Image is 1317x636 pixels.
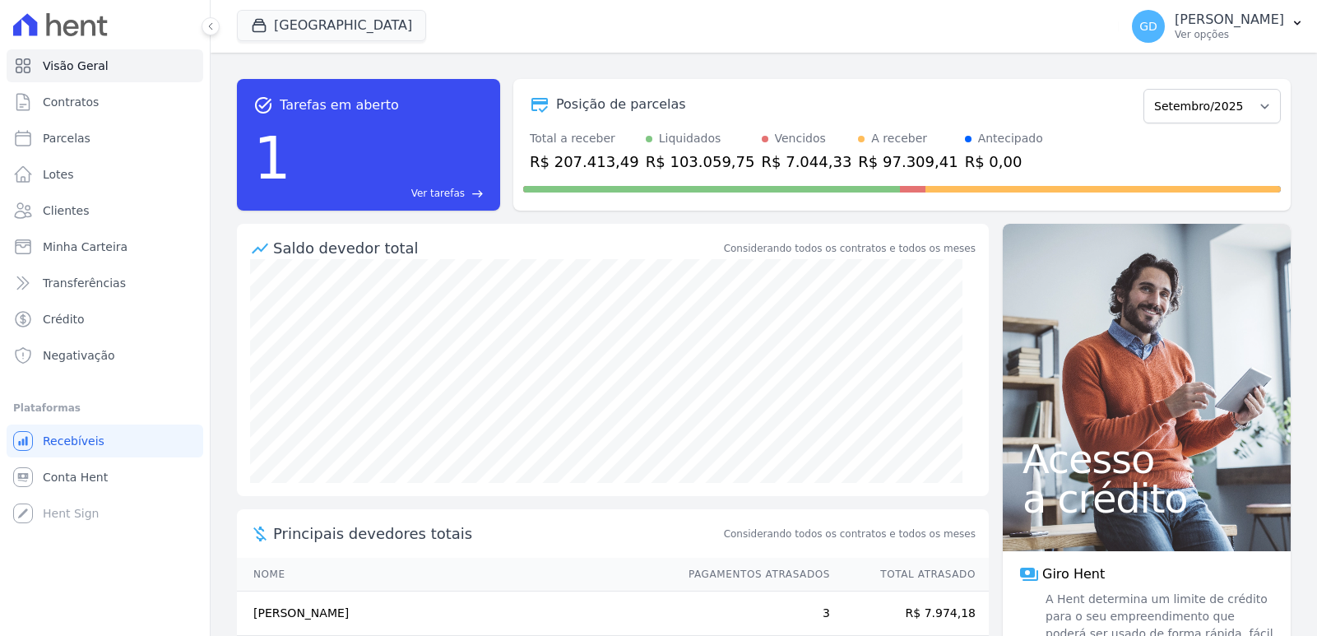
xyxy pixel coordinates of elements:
[1175,12,1284,28] p: [PERSON_NAME]
[1175,28,1284,41] p: Ver opções
[43,58,109,74] span: Visão Geral
[775,130,826,147] div: Vencidos
[724,527,976,541] span: Considerando todos os contratos e todos os meses
[7,230,203,263] a: Minha Carteira
[43,130,90,146] span: Parcelas
[237,10,426,41] button: [GEOGRAPHIC_DATA]
[43,166,74,183] span: Lotes
[7,425,203,457] a: Recebíveis
[43,202,89,219] span: Clientes
[831,558,989,592] th: Total Atrasado
[724,241,976,256] div: Considerando todos os contratos e todos os meses
[237,592,673,636] td: [PERSON_NAME]
[7,194,203,227] a: Clientes
[43,433,104,449] span: Recebíveis
[530,151,639,173] div: R$ 207.413,49
[7,122,203,155] a: Parcelas
[1023,479,1271,518] span: a crédito
[43,347,115,364] span: Negativação
[673,592,831,636] td: 3
[978,130,1043,147] div: Antecipado
[858,151,958,173] div: R$ 97.309,41
[253,115,291,201] div: 1
[253,95,273,115] span: task_alt
[7,339,203,372] a: Negativação
[7,303,203,336] a: Crédito
[871,130,927,147] div: A receber
[298,186,484,201] a: Ver tarefas east
[273,237,721,259] div: Saldo devedor total
[646,151,755,173] div: R$ 103.059,75
[673,558,831,592] th: Pagamentos Atrasados
[411,186,465,201] span: Ver tarefas
[7,461,203,494] a: Conta Hent
[1042,564,1105,584] span: Giro Hent
[43,311,85,327] span: Crédito
[273,522,721,545] span: Principais devedores totais
[1119,3,1317,49] button: GD [PERSON_NAME] Ver opções
[43,275,126,291] span: Transferências
[1023,439,1271,479] span: Acesso
[43,94,99,110] span: Contratos
[43,469,108,485] span: Conta Hent
[471,188,484,200] span: east
[831,592,989,636] td: R$ 7.974,18
[237,558,673,592] th: Nome
[7,86,203,118] a: Contratos
[1139,21,1157,32] span: GD
[280,95,399,115] span: Tarefas em aberto
[659,130,721,147] div: Liquidados
[7,49,203,82] a: Visão Geral
[43,239,128,255] span: Minha Carteira
[530,130,639,147] div: Total a receber
[7,267,203,299] a: Transferências
[7,158,203,191] a: Lotes
[965,151,1043,173] div: R$ 0,00
[13,398,197,418] div: Plataformas
[762,151,852,173] div: R$ 7.044,33
[556,95,686,114] div: Posição de parcelas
